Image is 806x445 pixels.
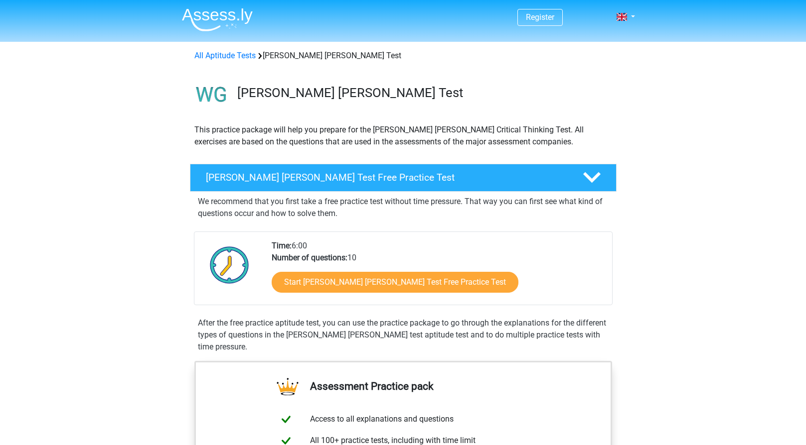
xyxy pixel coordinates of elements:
img: watson glaser test [190,74,233,116]
h4: [PERSON_NAME] [PERSON_NAME] Test Free Practice Test [206,172,567,183]
img: Assessly [182,8,253,31]
p: This practice package will help you prepare for the [PERSON_NAME] [PERSON_NAME] Critical Thinking... [194,124,612,148]
b: Time: [272,241,292,250]
div: [PERSON_NAME] [PERSON_NAME] Test [190,50,616,62]
h3: [PERSON_NAME] [PERSON_NAME] Test [237,85,609,101]
img: Clock [204,240,255,290]
a: All Aptitude Tests [194,51,256,60]
a: Register [526,12,554,22]
div: After the free practice aptitude test, you can use the practice package to go through the explana... [194,317,613,353]
a: Start [PERSON_NAME] [PERSON_NAME] Test Free Practice Test [272,272,518,293]
p: We recommend that you first take a free practice test without time pressure. That way you can fir... [198,196,609,220]
div: 6:00 10 [264,240,612,305]
b: Number of questions: [272,253,347,262]
a: [PERSON_NAME] [PERSON_NAME] Test Free Practice Test [186,164,621,192]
